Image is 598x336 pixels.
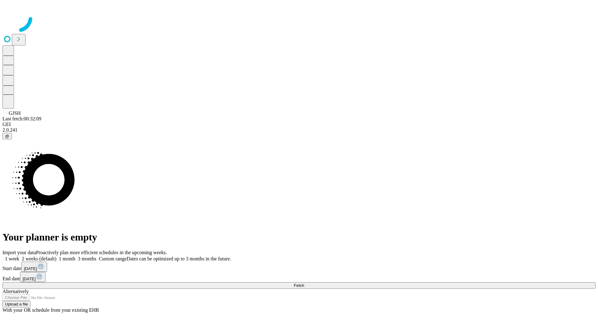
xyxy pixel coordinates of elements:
[99,256,126,261] span: Custom range
[22,277,36,281] span: [DATE]
[2,301,31,307] button: Upload a file
[20,272,45,282] button: [DATE]
[2,127,596,133] div: 2.0.241
[2,122,596,127] div: GEI
[24,266,37,271] span: [DATE]
[2,250,36,255] span: Import your data
[21,262,47,272] button: [DATE]
[36,250,167,255] span: Proactively plan more efficient schedules in the upcoming weeks.
[2,262,596,272] div: Start date
[5,134,9,138] span: @
[78,256,96,261] span: 3 months
[2,231,596,243] h1: Your planner is empty
[5,256,19,261] span: 1 week
[2,307,99,313] span: With your OR schedule from your existing EHR
[22,256,56,261] span: 2 weeks (default)
[59,256,75,261] span: 1 month
[2,272,596,282] div: End date
[2,133,12,139] button: @
[2,282,596,289] button: Fetch
[2,289,29,294] span: Alternatively
[127,256,231,261] span: Dates can be optimized up to 3 months in the future.
[2,116,41,121] span: Last fetch: 00:32:09
[9,110,21,116] span: GJSH
[294,283,304,288] span: Fetch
